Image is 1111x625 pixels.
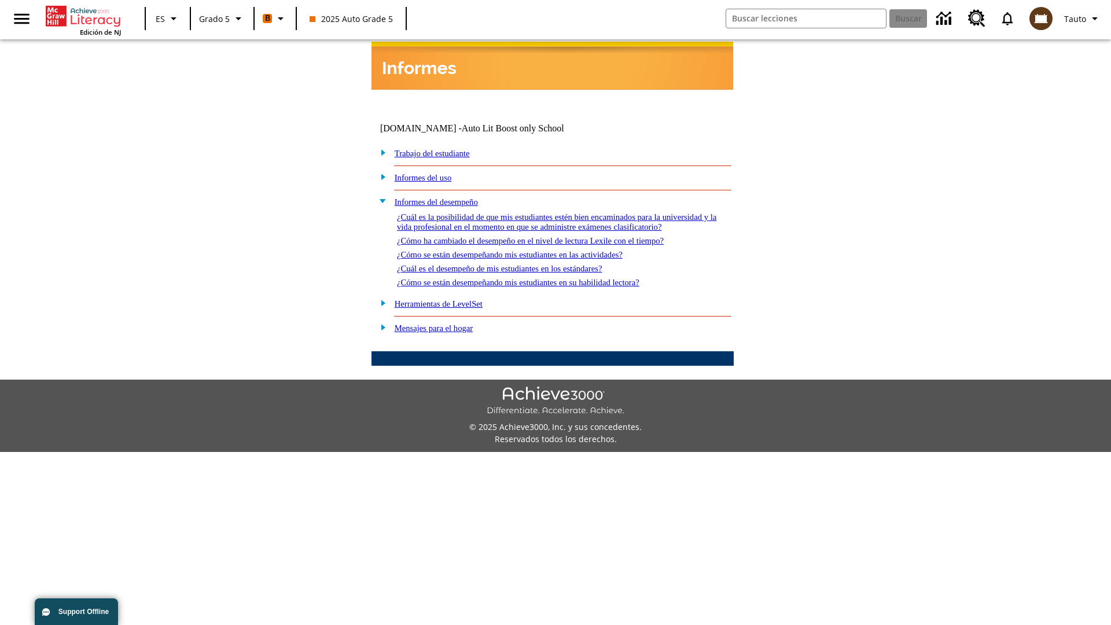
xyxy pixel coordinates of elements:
button: Lenguaje: ES, Selecciona un idioma [149,8,186,29]
a: ¿Cómo ha cambiado el desempeño en el nivel de lectura Lexile con el tiempo? [397,236,664,245]
a: Mensajes para el hogar [395,323,473,333]
button: Perfil/Configuración [1060,8,1106,29]
span: Edición de NJ [80,28,121,36]
span: B [265,11,270,25]
img: minus.gif [374,196,387,206]
a: ¿Cómo se están desempeñando mis estudiantes en su habilidad lectora? [397,278,639,287]
img: avatar image [1029,7,1053,30]
button: Grado: Grado 5, Elige un grado [194,8,250,29]
a: ¿Cuál es el desempeño de mis estudiantes en los estándares? [397,264,602,273]
a: Informes del uso [395,173,452,182]
button: Support Offline [35,598,118,625]
div: Portada [46,3,121,36]
img: plus.gif [374,171,387,182]
img: Achieve3000 Differentiate Accelerate Achieve [487,387,624,416]
a: Notificaciones [992,3,1022,34]
a: Informes del desempeño [395,197,478,207]
span: Grado 5 [199,13,230,25]
td: [DOMAIN_NAME] - [380,123,593,134]
a: Trabajo del estudiante [395,149,470,158]
img: plus.gif [374,297,387,308]
span: Support Offline [58,608,109,616]
img: header [371,42,733,90]
a: Centro de recursos, Se abrirá en una pestaña nueva. [961,3,992,34]
img: plus.gif [374,147,387,157]
a: ¿Cuál es la posibilidad de que mis estudiantes estén bien encaminados para la universidad y la vi... [397,212,716,231]
span: ES [156,13,165,25]
button: Boost El color de la clase es anaranjado. Cambiar el color de la clase. [258,8,292,29]
button: Abrir el menú lateral [5,2,39,36]
input: Buscar campo [726,9,886,28]
nobr: Auto Lit Boost only School [462,123,564,133]
span: Tauto [1064,13,1086,25]
span: 2025 Auto Grade 5 [310,13,393,25]
img: plus.gif [374,322,387,332]
button: Escoja un nuevo avatar [1022,3,1060,34]
a: ¿Cómo se están desempeñando mis estudiantes en las actividades? [397,250,623,259]
a: Herramientas de LevelSet [395,299,483,308]
a: Centro de información [929,3,961,35]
